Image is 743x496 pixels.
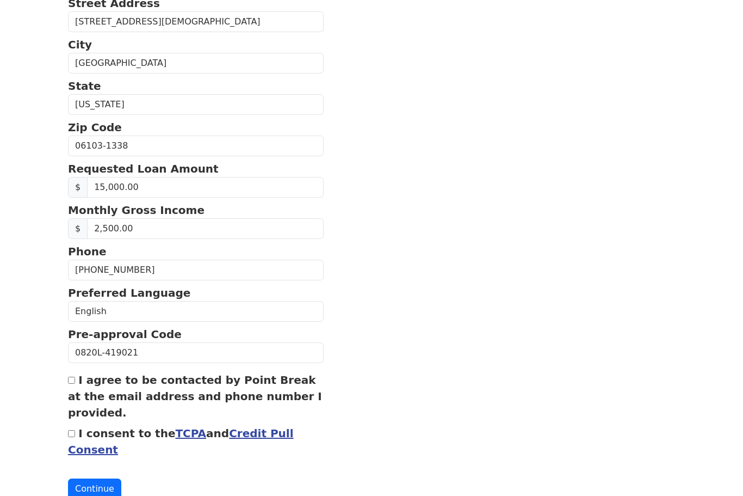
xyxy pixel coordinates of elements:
[68,53,324,74] input: City
[68,80,101,93] strong: State
[87,177,324,198] input: Requested Loan Amount
[68,219,88,240] span: $
[68,177,88,198] span: $
[68,343,324,364] input: Pre-approval Code
[175,427,206,440] a: TCPA
[68,39,92,52] strong: City
[68,260,324,281] input: Phone
[68,12,324,33] input: Street Address
[68,246,106,259] strong: Phone
[87,219,324,240] input: Monthly Gross Income
[68,121,122,134] strong: Zip Code
[68,427,294,457] label: I consent to the and
[68,328,182,341] strong: Pre-approval Code
[68,374,322,420] label: I agree to be contacted by Point Break at the email address and phone number I provided.
[68,203,324,219] p: Monthly Gross Income
[68,136,324,157] input: Zip Code
[68,287,190,300] strong: Preferred Language
[68,163,219,176] strong: Requested Loan Amount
